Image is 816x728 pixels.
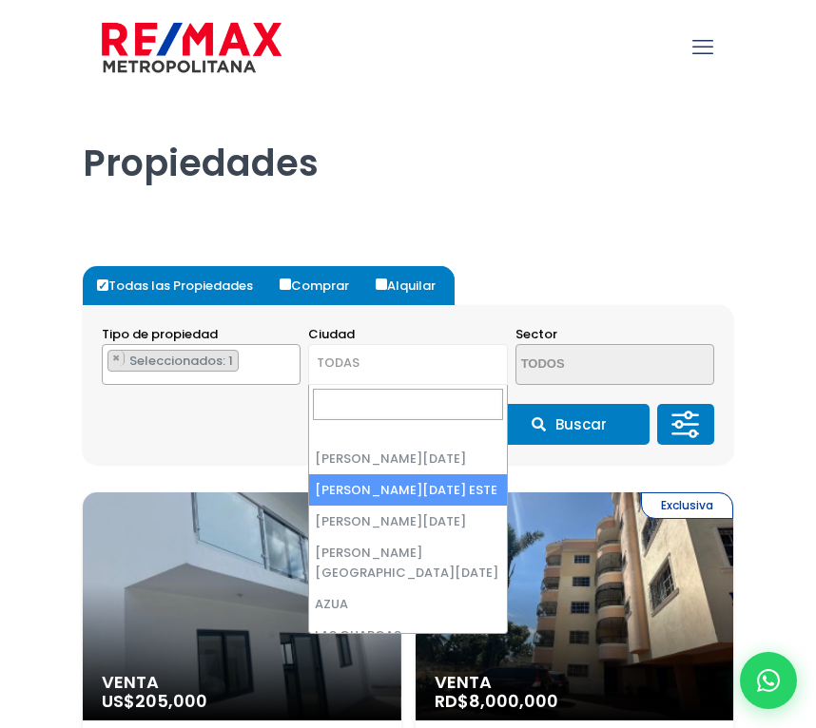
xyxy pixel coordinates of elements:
[282,352,289,367] span: ×
[92,266,272,305] label: Todas las Propiedades
[102,673,382,692] span: Venta
[135,689,207,713] span: 205,000
[108,351,125,366] button: Remove item
[308,325,355,343] span: Ciudad
[309,537,506,588] li: [PERSON_NAME][GEOGRAPHIC_DATA][DATE]
[102,19,282,76] img: remax-metropolitana-logo
[309,620,506,651] li: LAS CHARCAS
[112,351,120,366] span: ×
[309,474,506,506] li: [PERSON_NAME][DATE] ESTE
[516,345,678,386] textarea: Search
[83,96,733,185] h1: Propiedades
[687,31,719,64] a: mobile menu
[435,673,715,692] span: Venta
[317,354,359,372] span: TODAS
[313,389,502,420] input: Search
[488,404,650,445] button: Buscar
[280,278,291,290] input: Comprar
[309,588,506,620] li: AZUA
[102,325,218,343] span: Tipo de propiedad
[97,279,108,291] input: Todas las Propiedades
[281,350,290,369] button: Remove all items
[435,689,558,713] span: RD$
[127,352,238,370] span: Seleccionados: 1
[309,506,506,537] li: [PERSON_NAME][DATE]
[469,689,558,713] span: 8,000,000
[275,266,368,305] label: Comprar
[103,345,112,386] textarea: Search
[107,350,239,372] li: LOCAL COMERCIAL
[309,443,506,474] li: [PERSON_NAME][DATE]
[308,344,507,385] span: TODAS
[641,492,733,519] span: Exclusiva
[376,278,387,290] input: Alquilar
[102,689,207,713] span: US$
[371,266,455,305] label: Alquilar
[309,350,506,376] span: TODAS
[515,325,557,343] span: Sector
